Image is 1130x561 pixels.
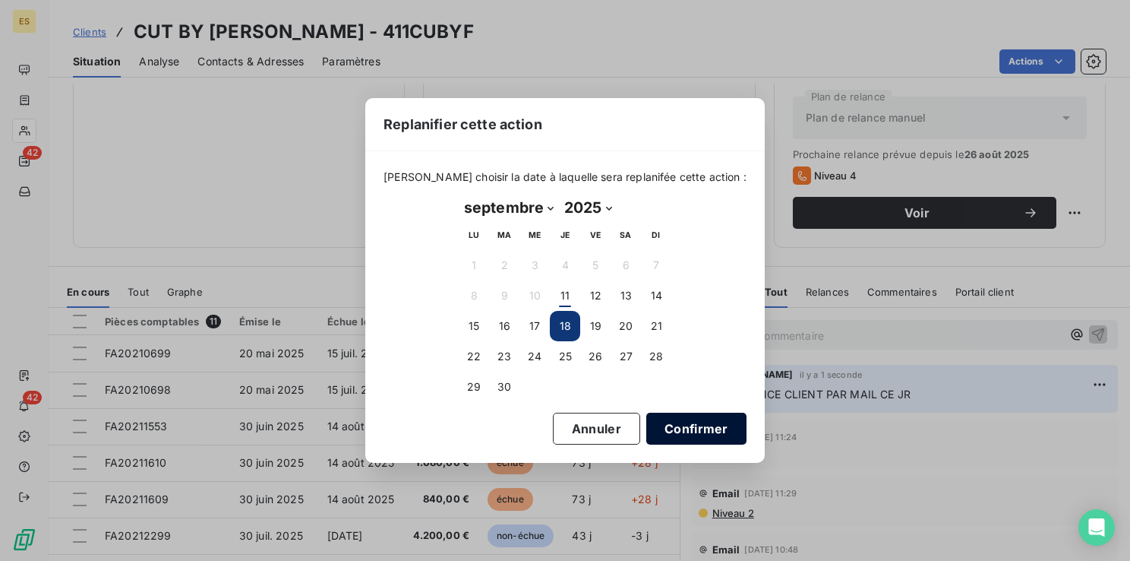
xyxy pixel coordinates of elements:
[384,170,746,185] span: [PERSON_NAME] choisir la date à laquelle sera replanifée cette action :
[519,280,550,311] button: 10
[489,280,519,311] button: 9
[580,311,611,341] button: 19
[580,341,611,372] button: 26
[519,250,550,280] button: 3
[489,372,519,402] button: 30
[550,250,580,280] button: 4
[641,280,671,311] button: 14
[1078,509,1115,546] div: Open Intercom Messenger
[519,220,550,250] th: mercredi
[580,250,611,280] button: 5
[459,280,489,311] button: 8
[641,250,671,280] button: 7
[459,311,489,341] button: 15
[459,341,489,372] button: 22
[489,250,519,280] button: 2
[611,311,641,341] button: 20
[489,220,519,250] th: mardi
[550,280,580,311] button: 11
[459,220,489,250] th: lundi
[550,311,580,341] button: 18
[611,250,641,280] button: 6
[553,413,640,445] button: Annuler
[611,280,641,311] button: 13
[459,250,489,280] button: 1
[550,220,580,250] th: jeudi
[519,341,550,372] button: 24
[489,311,519,341] button: 16
[580,280,611,311] button: 12
[384,114,542,135] span: Replanifier cette action
[641,220,671,250] th: dimanche
[519,311,550,341] button: 17
[641,311,671,341] button: 21
[641,341,671,372] button: 28
[489,341,519,372] button: 23
[550,341,580,372] button: 25
[611,220,641,250] th: samedi
[646,413,746,445] button: Confirmer
[580,220,611,250] th: vendredi
[459,372,489,402] button: 29
[611,341,641,372] button: 27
